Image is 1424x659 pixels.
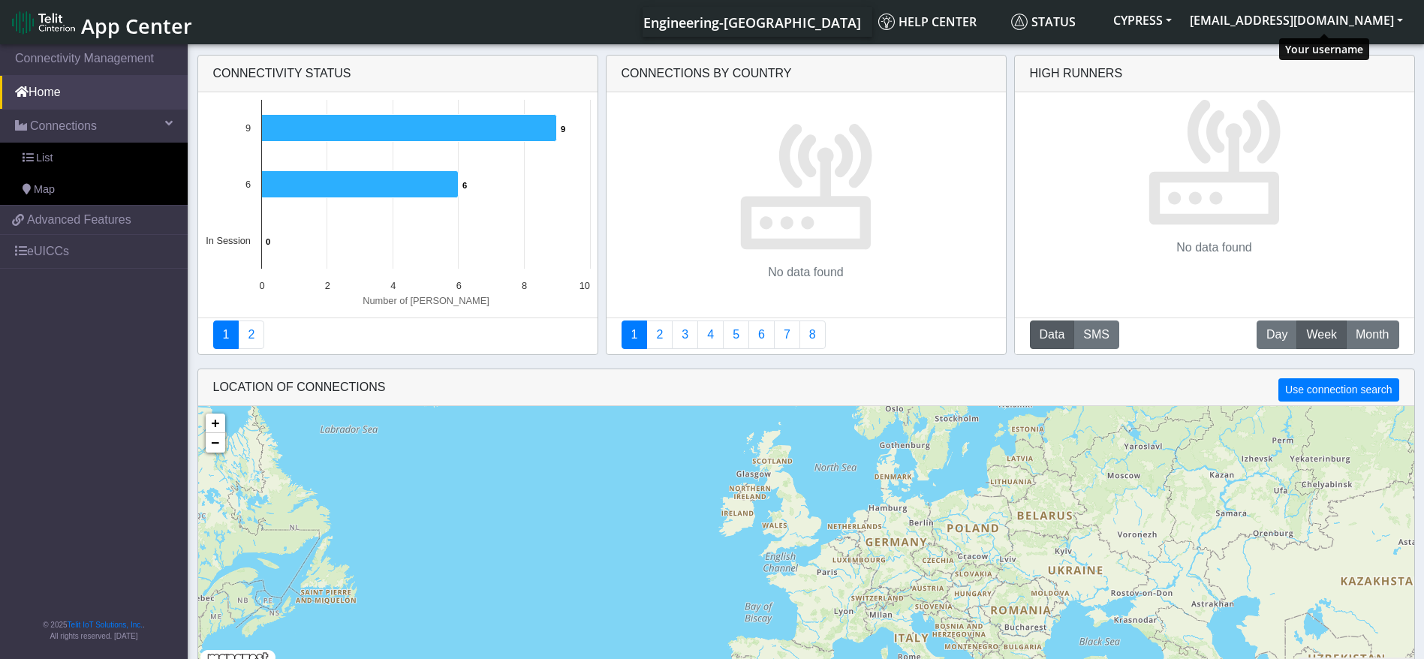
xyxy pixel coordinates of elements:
text: In Session [206,235,251,246]
a: Usage by Carrier [723,320,749,349]
a: Connectivity status [213,320,239,349]
span: Week [1306,326,1337,344]
text: 9 [561,125,565,134]
span: Connections [30,117,97,135]
p: No data found [768,263,844,281]
a: 14 Days Trend [748,320,775,349]
a: App Center [12,6,190,38]
nav: Summary paging [622,320,991,349]
text: 6 [456,280,461,291]
span: List [36,150,53,167]
span: Map [34,182,55,198]
div: High Runners [1030,65,1123,83]
a: Help center [872,7,1005,37]
a: Connections By Country [622,320,648,349]
button: Use connection search [1278,378,1398,402]
div: Connectivity status [198,56,598,92]
button: Day [1257,320,1297,349]
button: [EMAIL_ADDRESS][DOMAIN_NAME] [1181,7,1412,34]
a: Zero Session [774,320,800,349]
button: SMS [1073,320,1119,349]
button: Data [1030,320,1075,349]
text: 6 [245,179,250,190]
a: Telit IoT Solutions, Inc. [68,621,143,629]
button: CYPRESS [1104,7,1181,34]
text: 0 [259,280,264,291]
text: Number of [PERSON_NAME] [363,295,489,306]
span: Engineering-[GEOGRAPHIC_DATA] [643,14,861,32]
a: Zoom in [206,414,225,433]
a: Not Connected for 30 days [799,320,826,349]
img: status.svg [1011,14,1028,30]
nav: Summary paging [213,320,583,349]
div: Connections By Country [607,56,1006,92]
span: App Center [81,12,192,40]
img: No data found [1147,92,1281,227]
div: LOCATION OF CONNECTIONS [198,369,1414,406]
text: 10 [579,280,589,291]
a: Your current platform instance [643,7,860,37]
a: Connections By Carrier [697,320,724,349]
button: Week [1296,320,1347,349]
button: Month [1346,320,1398,349]
a: Usage per Country [672,320,698,349]
p: No data found [1176,239,1252,257]
img: devices.svg [739,116,873,251]
img: knowledge.svg [878,14,895,30]
span: Help center [878,14,977,30]
span: Month [1356,326,1389,344]
a: Carrier [646,320,673,349]
span: Advanced Features [27,211,131,229]
span: Day [1266,326,1287,344]
text: 9 [245,122,250,134]
text: 4 [390,280,396,291]
text: 2 [324,280,330,291]
div: Your username [1279,38,1369,60]
a: Deployment status [238,320,264,349]
span: Status [1011,14,1076,30]
text: 6 [462,181,467,190]
text: 0 [266,237,270,246]
a: Status [1005,7,1104,37]
text: 8 [522,280,527,291]
img: logo-telit-cinterion-gw-new.png [12,11,75,35]
a: Zoom out [206,433,225,453]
